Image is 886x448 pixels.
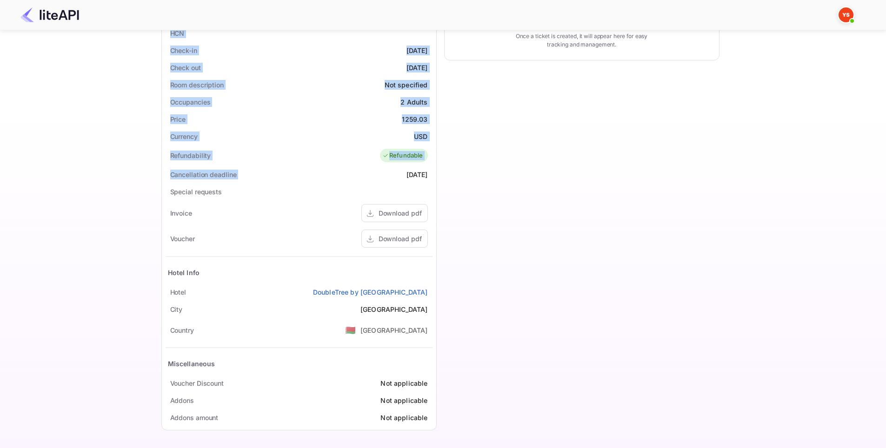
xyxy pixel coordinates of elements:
div: Currency [170,132,198,141]
p: Once a ticket is created, it will appear here for easy tracking and management. [508,32,655,49]
div: Hotel Info [168,268,200,277]
div: Check out [170,63,201,72]
span: United States [345,322,356,338]
div: Voucher [170,234,195,244]
div: Not applicable [380,378,427,388]
div: [DATE] [406,63,428,72]
img: Yandex Support [839,7,853,22]
div: Addons amount [170,413,219,422]
div: Invoice [170,208,192,218]
div: Country [170,325,194,335]
div: 2 Adults [400,97,427,107]
div: Not specified [385,80,428,90]
div: Cancellation deadline [170,170,237,179]
div: City [170,304,183,314]
img: LiteAPI Logo [20,7,79,22]
div: Not applicable [380,413,427,422]
div: Refundable [382,151,423,160]
div: Hotel [170,287,187,297]
div: Room description [170,80,224,90]
div: Addons [170,395,194,405]
div: Download pdf [379,234,422,244]
div: Price [170,114,186,124]
div: USD [414,132,427,141]
div: Check-in [170,46,197,55]
div: [GEOGRAPHIC_DATA] [360,304,428,314]
div: Voucher Discount [170,378,224,388]
div: Download pdf [379,208,422,218]
div: [GEOGRAPHIC_DATA] [360,325,428,335]
div: 1259.03 [402,114,427,124]
div: HCN [170,28,185,38]
div: Not applicable [380,395,427,405]
div: [DATE] [406,170,428,179]
div: [DATE] [406,46,428,55]
div: Miscellaneous [168,359,215,369]
div: Refundability [170,151,211,160]
a: DoubleTree by [GEOGRAPHIC_DATA] [313,287,428,297]
div: Special requests [170,187,222,197]
div: Occupancies [170,97,211,107]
